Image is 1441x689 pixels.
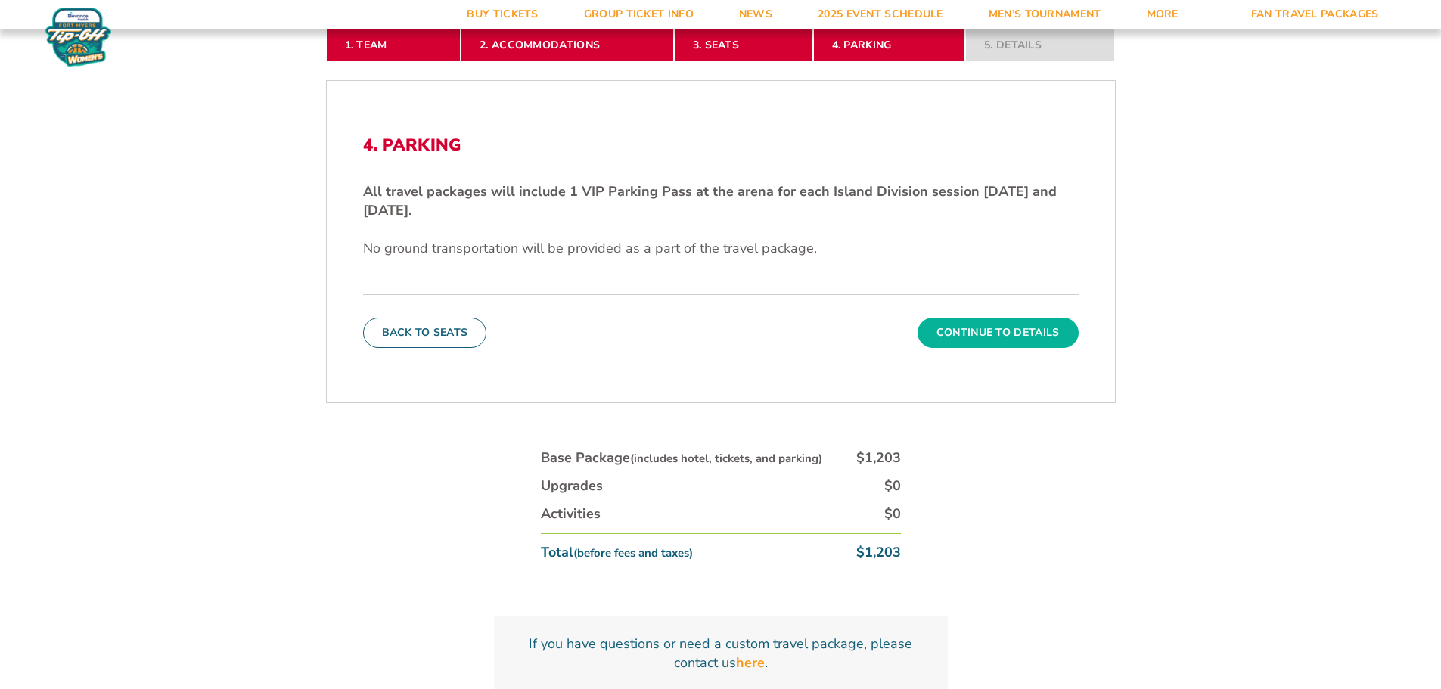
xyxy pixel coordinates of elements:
[363,239,1079,258] p: No ground transportation will be provided as a part of the travel package.
[326,29,461,62] a: 1. Team
[541,476,603,495] div: Upgrades
[512,635,930,672] p: If you have questions or need a custom travel package, please contact us .
[461,29,674,62] a: 2. Accommodations
[363,182,1057,219] strong: All travel packages will include 1 VIP Parking Pass at the arena for each Island Division session...
[856,543,901,562] div: $1,203
[884,476,901,495] div: $0
[573,545,693,560] small: (before fees and taxes)
[541,448,822,467] div: Base Package
[918,318,1079,348] button: Continue To Details
[45,8,111,67] img: Women's Fort Myers Tip-Off
[884,504,901,523] div: $0
[736,653,765,672] a: here
[674,29,813,62] a: 3. Seats
[363,135,1079,155] h2: 4. Parking
[363,318,487,348] button: Back To Seats
[541,504,601,523] div: Activities
[856,448,901,467] div: $1,203
[630,451,822,466] small: (includes hotel, tickets, and parking)
[541,543,693,562] div: Total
